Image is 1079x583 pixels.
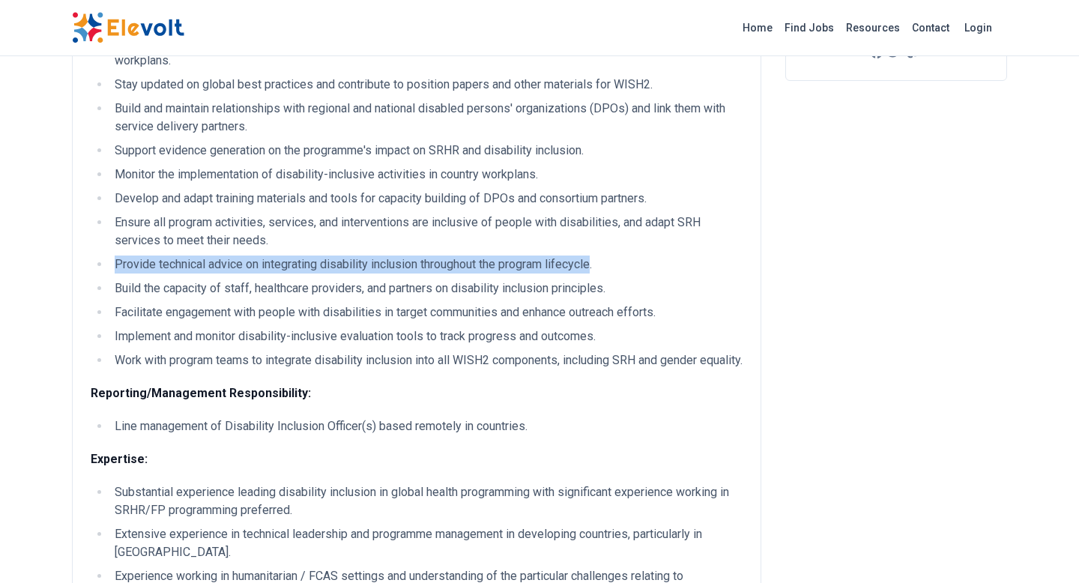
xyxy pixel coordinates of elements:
li: Work with program teams to integrate disability inclusion into all WISH2 components, including SR... [110,351,743,369]
li: Support evidence generation on the programme's impact on SRHR and disability inclusion. [110,142,743,160]
strong: Expertise: [91,452,148,466]
a: Login [955,13,1001,43]
li: Build and maintain relationships with regional and national disabled persons' organizations (DPOs... [110,100,743,136]
li: Build the capacity of staff, healthcare providers, and partners on disability inclusion principles. [110,280,743,297]
a: Resources [840,16,906,40]
li: Line management of Disability Inclusion Officer(s) based remotely in countries. [110,417,743,435]
a: Contact [906,16,955,40]
img: Elevolt [72,12,184,43]
a: Home [737,16,779,40]
li: Stay updated on global best practices and contribute to position papers and other materials for W... [110,76,743,94]
a: Find Jobs [779,16,840,40]
iframe: Chat Widget [1004,511,1079,583]
li: Facilitate engagement with people with disabilities in target communities and enhance outreach ef... [110,303,743,321]
li: Monitor the implementation of disability-inclusive activities in country workplans. [110,166,743,184]
li: Extensive experience in technical leadership and programme management in developing countries, pa... [110,525,743,561]
li: Provide technical advice on integrating disability inclusion throughout the program lifecycle. [110,256,743,274]
li: Substantial experience leading disability inclusion in global health programming with significant... [110,483,743,519]
li: Ensure all program activities, services, and interventions are inclusive of people with disabilit... [110,214,743,250]
strong: Reporting/Management Responsibility: [91,386,311,400]
li: Implement and monitor disability-inclusive evaluation tools to track progress and outcomes. [110,327,743,345]
li: Develop and adapt training materials and tools for capacity building of DPOs and consortium partn... [110,190,743,208]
